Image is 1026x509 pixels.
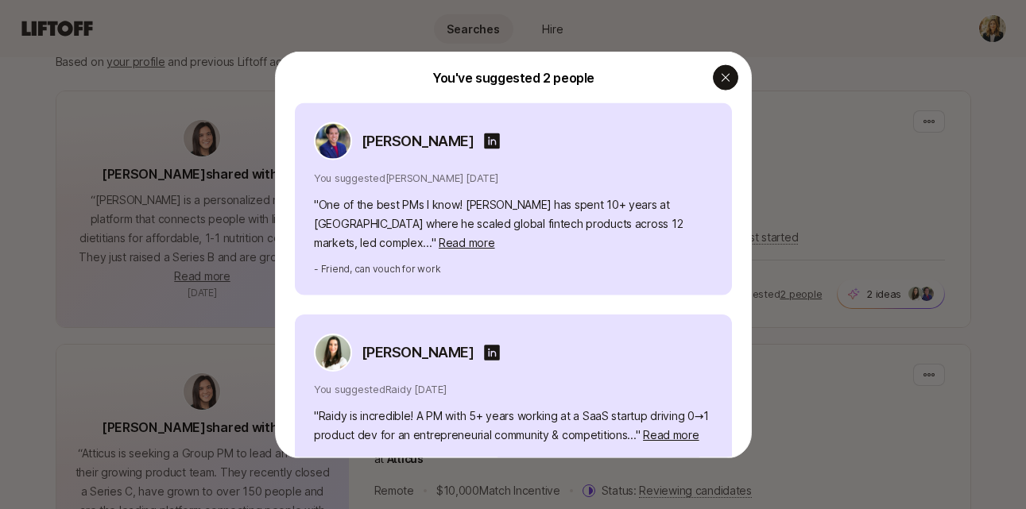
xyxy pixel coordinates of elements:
[316,123,350,158] img: 7c8160a5_ecfa_4aa5_b54d_84b921cc4588.jpg
[362,129,474,152] p: [PERSON_NAME]
[316,334,350,369] img: 0e3d2002_b18a_452b_b86f_2982cf5a075b.jpg
[314,453,713,468] p: - Friend, can vouch for work
[643,427,699,441] span: Read more
[314,261,713,276] p: - Friend, can vouch for work
[314,169,713,185] p: You suggested [PERSON_NAME] [DATE]
[314,406,713,444] p: " Raidy is incredible! A PM with 5+ years working at a SaaS startup driving 0→1 product dev for a...
[432,71,594,83] h2: You've suggested 2 people
[314,380,713,396] p: You suggested Raidy [DATE]
[314,195,713,252] p: " One of the best PMs I know! [PERSON_NAME] has spent 10+ years at [GEOGRAPHIC_DATA] where he sca...
[439,235,494,249] span: Read more
[362,341,474,363] p: [PERSON_NAME]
